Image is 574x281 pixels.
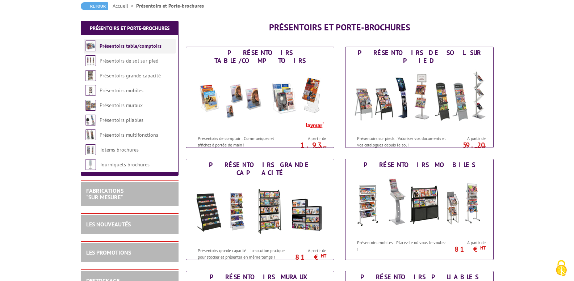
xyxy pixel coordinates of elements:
p: Présentoirs sur pieds : Valoriser vos documents et vos catalogues depuis le sol ! [357,135,447,148]
span: A partir de [449,136,486,141]
img: Présentoirs grande capacité [85,70,96,81]
a: FABRICATIONS"Sur Mesure" [86,187,123,201]
sup: HT [480,145,486,151]
a: Présentoirs table/comptoirs [100,43,162,49]
p: 59.20 € [445,143,486,152]
img: Présentoirs mobiles [85,85,96,96]
a: Totems brochures [100,146,139,153]
sup: HT [321,253,326,259]
img: Présentoirs table/comptoirs [193,67,327,132]
a: Tourniquets brochures [100,161,150,168]
div: Présentoirs table/comptoirs [188,49,332,65]
p: 1.93 € [286,143,326,152]
p: Présentoirs de comptoir : Communiquez et affichez à portée de main ! [198,135,288,148]
a: Présentoirs et Porte-brochures [90,25,169,31]
span: A partir de [449,240,486,246]
p: Présentoirs grande capacité : La solution pratique pour stocker et présenter en même temps ! [198,247,288,260]
a: Présentoirs de sol sur pied Présentoirs de sol sur pied Présentoirs sur pieds : Valoriser vos doc... [345,47,494,148]
a: Présentoirs mobiles [100,87,143,94]
a: Présentoirs muraux [100,102,143,108]
img: Présentoirs de sol sur pied [352,67,486,132]
img: Présentoirs pliables [85,115,96,125]
a: Présentoirs grande capacité [100,72,161,79]
img: Cookies (fenêtre modale) [552,259,570,277]
li: Présentoirs et Porte-brochures [136,2,204,9]
img: Présentoirs grande capacité [193,179,327,244]
img: Présentoirs multifonctions [85,129,96,140]
p: Présentoirs mobiles : Placez-le où vous le voulez ! [357,239,447,252]
img: Présentoirs de sol sur pied [85,55,96,66]
img: Tourniquets brochures [85,159,96,170]
a: Accueil [113,3,136,9]
div: Présentoirs de sol sur pied [347,49,491,65]
a: Présentoirs mobiles Présentoirs mobiles Présentoirs mobiles : Placez-le où vous le voulez ! A par... [345,159,494,260]
sup: HT [321,145,326,151]
img: Présentoirs table/comptoirs [85,41,96,51]
p: 81 € [286,255,326,259]
div: Présentoirs mobiles [347,161,491,169]
a: Présentoirs pliables [100,117,143,123]
a: Retour [81,2,108,10]
img: Totems brochures [85,144,96,155]
sup: HT [480,245,486,251]
button: Cookies (fenêtre modale) [549,256,574,281]
img: Présentoirs mobiles [352,171,486,236]
a: Présentoirs de sol sur pied [100,58,158,64]
a: Présentoirs table/comptoirs Présentoirs table/comptoirs Présentoirs de comptoir : Communiquez et ... [186,47,334,148]
div: Présentoirs pliables [347,273,491,281]
h1: Présentoirs et Porte-brochures [186,23,494,32]
a: LES NOUVEAUTÉS [86,221,131,228]
img: Présentoirs muraux [85,100,96,111]
a: Présentoirs grande capacité Présentoirs grande capacité Présentoirs grande capacité : La solution... [186,159,334,260]
span: A partir de [289,136,326,141]
a: LES PROMOTIONS [86,249,131,256]
p: 81 € [445,247,486,251]
div: Présentoirs muraux [188,273,332,281]
span: A partir de [289,248,326,254]
div: Présentoirs grande capacité [188,161,332,177]
a: Présentoirs multifonctions [100,132,158,138]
